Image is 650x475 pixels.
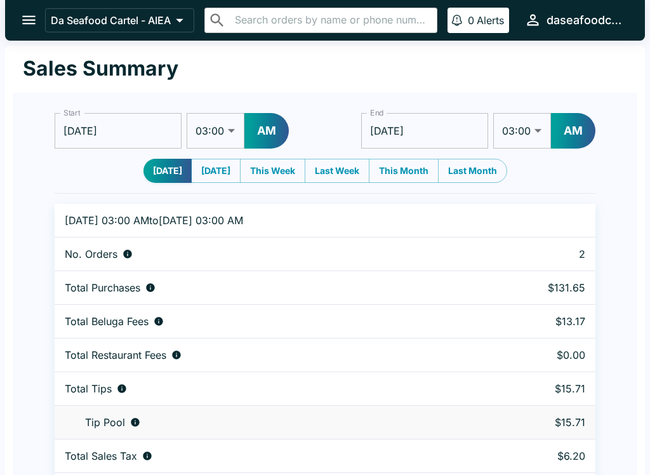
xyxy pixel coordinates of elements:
button: Da Seafood Cartel - AIEA [45,8,194,32]
p: No. Orders [65,248,117,260]
button: AM [551,113,595,149]
label: End [370,107,384,118]
button: This Week [240,159,305,183]
p: Da Seafood Cartel - AIEA [51,14,171,27]
div: Combined individual and pooled tips [65,382,462,395]
label: Start [63,107,80,118]
p: Alerts [477,14,504,27]
div: Fees paid by diners to restaurant [65,349,462,361]
button: open drawer [13,4,45,36]
p: $15.71 [482,416,585,429]
p: 0 [468,14,474,27]
button: daseafoodcartel [519,6,630,34]
input: Choose date, selected date is Sep 9, 2025 [55,113,182,149]
input: Search orders by name or phone number [231,11,432,29]
p: [DATE] 03:00 AM to [DATE] 03:00 AM [65,214,462,227]
div: Aggregate order subtotals [65,281,462,294]
h1: Sales Summary [23,56,178,81]
p: Total Tips [65,382,112,395]
button: Last Month [438,159,507,183]
p: $13.17 [482,315,585,328]
div: Fees paid by diners to Beluga [65,315,462,328]
div: Tips unclaimed by a waiter [65,416,462,429]
p: Total Beluga Fees [65,315,149,328]
p: $0.00 [482,349,585,361]
button: Last Week [305,159,369,183]
p: Total Restaurant Fees [65,349,166,361]
button: [DATE] [143,159,192,183]
button: AM [244,113,289,149]
p: $6.20 [482,450,585,462]
p: Tip Pool [85,416,125,429]
button: [DATE] [191,159,241,183]
div: daseafoodcartel [547,13,625,28]
p: 2 [482,248,585,260]
p: $15.71 [482,382,585,395]
div: Number of orders placed [65,248,462,260]
input: Choose date, selected date is Sep 10, 2025 [361,113,488,149]
p: Total Sales Tax [65,450,137,462]
div: Sales tax paid by diners [65,450,462,462]
button: This Month [369,159,439,183]
p: $131.65 [482,281,585,294]
p: Total Purchases [65,281,140,294]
